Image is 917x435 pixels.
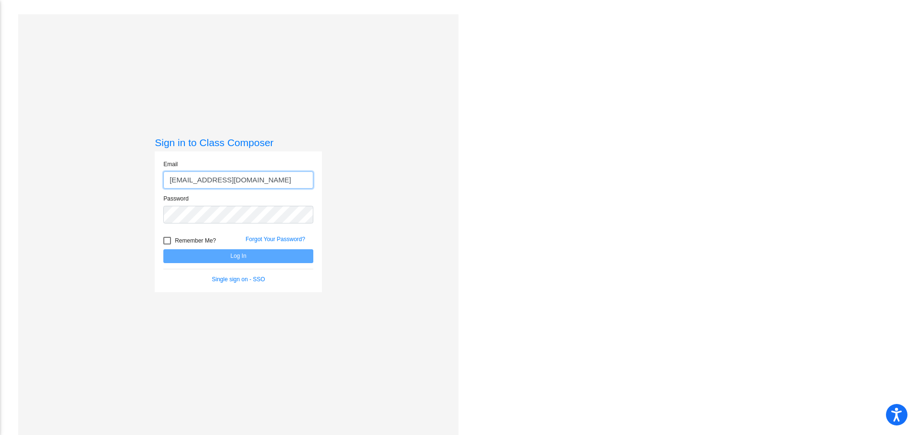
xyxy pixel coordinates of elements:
label: Email [163,160,178,169]
button: Log In [163,249,313,263]
a: Forgot Your Password? [245,236,305,243]
a: Single sign on - SSO [212,276,265,283]
label: Password [163,194,189,203]
h3: Sign in to Class Composer [155,137,322,149]
span: Remember Me? [175,235,216,246]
